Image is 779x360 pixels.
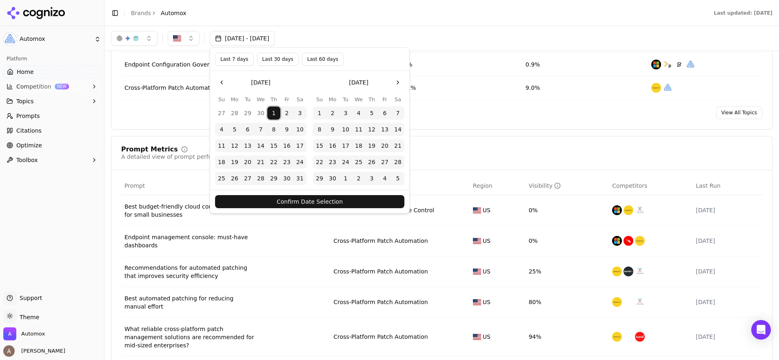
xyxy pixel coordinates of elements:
th: Last Run [692,177,762,195]
span: Last Run [696,182,720,190]
th: Tuesday [339,96,352,103]
th: Friday [280,96,293,103]
button: Wednesday, May 14th, 2025, selected [254,139,267,152]
button: Thursday, June 19th, 2025, selected [365,139,378,152]
button: Thursday, May 8th, 2025, selected [267,123,280,136]
img: US flag [473,269,481,275]
span: Support [16,294,42,302]
span: Prompts [16,112,40,120]
button: Thursday, May 22nd, 2025, selected [267,156,280,169]
button: Friday, June 13th, 2025, selected [378,123,391,136]
img: automox [663,83,672,93]
span: Automox [161,9,186,17]
button: Sunday, June 8th, 2025, selected [313,123,326,136]
span: Competitors [612,182,647,190]
img: ivanti [635,332,645,342]
span: Automox [20,36,91,43]
span: Home [17,68,33,76]
a: Brands [131,10,151,16]
button: Friday, May 9th, 2025, selected [280,123,293,136]
button: Sunday, May 4th, 2025, selected [215,123,228,136]
div: Last updated: [DATE] [714,10,772,16]
div: 94% [528,333,606,341]
div: [DATE] [696,206,759,214]
table: May 2025 [215,96,306,185]
th: Sunday [313,96,326,103]
div: Best budget-friendly cloud control solutions for small businesses [124,202,255,219]
button: Saturday, June 28th, 2025, selected [391,156,404,169]
button: Monday, April 28th, 2025 [228,107,241,120]
button: Monday, June 2nd, 2025, selected [326,107,339,120]
img: manageengine [624,205,633,215]
th: Saturday [391,96,404,103]
span: Competition [16,82,51,91]
button: Wednesday, May 28th, 2025, selected [254,172,267,185]
th: Saturday [293,96,306,103]
button: Wednesday, May 7th, 2025, selected [254,123,267,136]
img: rapid7 [624,267,633,276]
img: microsoft [612,205,622,215]
img: manageengine [612,332,622,342]
button: CompetitionNEW [3,80,101,93]
span: Prompt [124,182,145,190]
a: Cross-Platform Patch Automation [124,84,219,92]
button: Friday, June 6th, 2025, selected [378,107,391,120]
button: Tuesday, May 13th, 2025, selected [241,139,254,152]
span: Topics [16,97,34,105]
button: Friday, June 27th, 2025, selected [378,156,391,169]
img: ninjaone [624,332,633,342]
span: US [483,237,490,245]
button: Thursday, May 15th, 2025, selected [267,139,280,152]
img: Automox [3,327,16,340]
button: Toolbox [3,153,101,167]
img: microsoft [612,236,622,246]
img: atera [635,267,645,276]
button: Tuesday, June 24th, 2025, selected [339,156,352,169]
div: 9.0% [526,84,645,92]
span: Toolbox [16,156,38,164]
div: Data table [121,177,762,356]
a: Cross-Platform Patch Automation [333,298,428,306]
button: Tuesday, April 29th, 2025 [241,107,254,120]
img: US flag [473,334,481,340]
img: manageengine [651,83,661,93]
a: Optimize [3,139,101,152]
button: Last 30 days [257,53,299,66]
button: Tuesday, May 6th, 2025, selected [241,123,254,136]
button: Friday, May 23rd, 2025, selected [280,156,293,169]
th: Wednesday [254,96,267,103]
th: Thursday [267,96,280,103]
button: Wednesday, May 21st, 2025, selected [254,156,267,169]
a: Citations [3,124,101,137]
th: Monday [326,96,339,103]
button: Wednesday, April 30th, 2025 [254,107,267,120]
img: automox [686,60,695,69]
img: atera [635,297,645,307]
div: [DATE] [696,298,759,306]
img: manageengine [635,236,645,246]
button: Monday, June 23rd, 2025, selected [326,156,339,169]
div: Cross-Platform Patch Automation [333,237,428,245]
a: View All Topics [716,106,762,119]
a: Best automated patching for reducing manual effort [124,294,255,311]
div: What reliable cross-platform patch management solutions are recommended for mid-sized enterprises? [124,325,255,349]
button: Saturday, May 17th, 2025, selected [293,139,306,152]
button: Sunday, May 11th, 2025, selected [215,139,228,152]
div: 80% [528,298,606,306]
div: Prompt Metrics [121,146,178,153]
div: 0% [528,237,606,245]
img: ansible [674,60,684,69]
span: Theme [16,314,39,320]
div: [DATE] [696,333,759,341]
th: Sunday [215,96,228,103]
button: Saturday, June 7th, 2025, selected [391,107,404,120]
span: Optimize [16,141,42,149]
button: Sunday, June 15th, 2025, selected [313,139,326,152]
img: US flag [473,238,481,244]
button: Go to the Previous Month [215,76,228,89]
th: Wednesday [352,96,365,103]
div: [DATE] [696,237,759,245]
button: Tuesday, May 20th, 2025, selected [241,156,254,169]
button: Tuesday, June 10th, 2025, selected [339,123,352,136]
